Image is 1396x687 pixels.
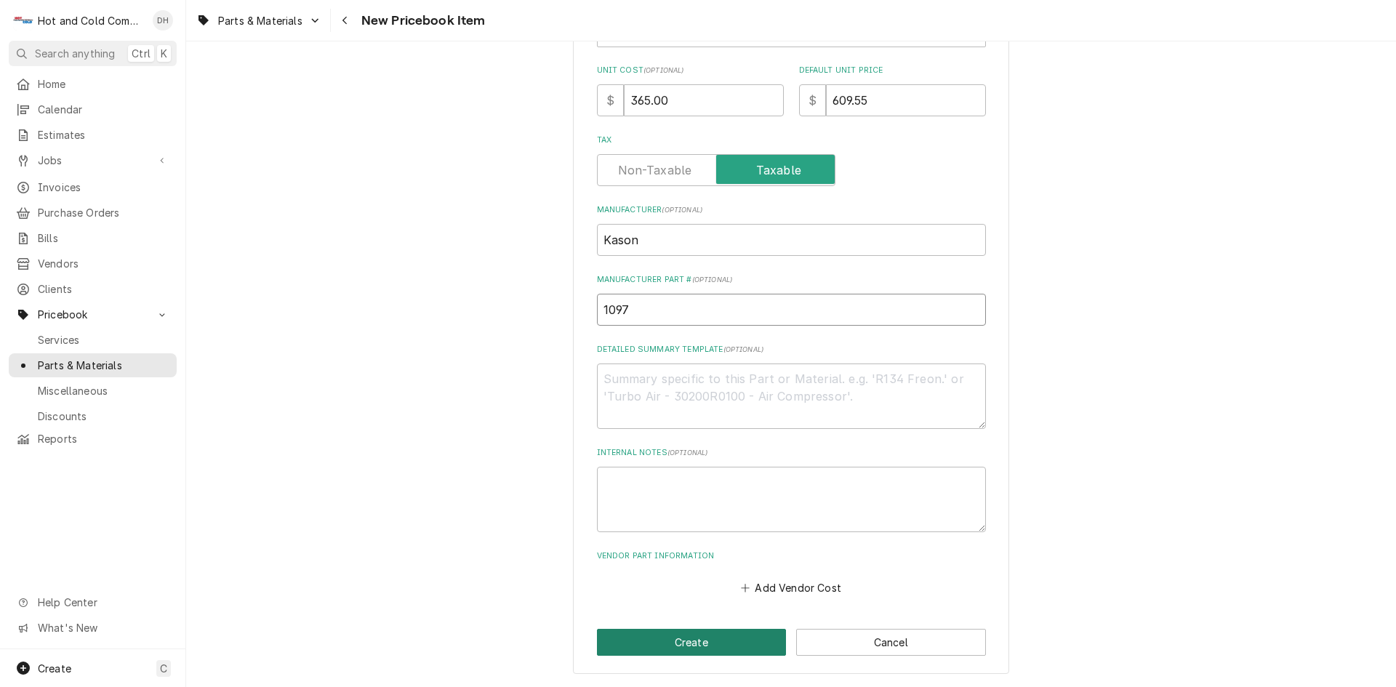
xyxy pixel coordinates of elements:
a: Estimates [9,123,177,147]
span: Discounts [38,409,169,424]
span: K [161,46,167,61]
div: Manufacturer Part # [597,274,986,326]
button: Navigate back [334,9,357,32]
div: $ [799,84,826,116]
span: ( optional ) [692,276,733,284]
label: Unit Cost [597,65,784,76]
label: Vendor Part Information [597,550,986,562]
label: Default Unit Price [799,65,986,76]
span: Search anything [35,46,115,61]
span: Estimates [38,127,169,142]
div: Daryl Harris's Avatar [153,10,173,31]
span: ( optional ) [643,66,684,74]
label: Tax [597,134,986,146]
a: Discounts [9,404,177,428]
span: Invoices [38,180,169,195]
span: Calendar [38,102,169,117]
span: Clients [38,281,169,297]
a: Vendors [9,252,177,276]
div: DH [153,10,173,31]
button: Add Vendor Cost [739,578,844,598]
span: New Pricebook Item [357,11,486,31]
a: Parts & Materials [9,353,177,377]
div: Button Group [597,629,986,656]
div: Unit Cost [597,65,784,116]
a: Services [9,328,177,352]
span: Reports [38,431,169,446]
div: H [13,10,33,31]
button: Cancel [796,629,986,656]
span: What's New [38,620,168,635]
span: Miscellaneous [38,383,169,398]
a: Calendar [9,97,177,121]
span: C [160,661,167,676]
a: Reports [9,427,177,451]
div: Hot and Cold Commercial Kitchens, Inc. [38,13,145,28]
span: Home [38,76,169,92]
span: ( optional ) [667,449,708,457]
label: Detailed Summary Template [597,344,986,355]
span: Pricebook [38,307,148,322]
a: Home [9,72,177,96]
a: Invoices [9,175,177,199]
a: Go to Help Center [9,590,177,614]
span: Purchase Orders [38,205,169,220]
div: Internal Notes [597,447,986,532]
button: Create [597,629,787,656]
a: Go to Jobs [9,148,177,172]
span: ( optional ) [723,345,764,353]
label: Internal Notes [597,447,986,459]
div: Tax [597,134,986,186]
a: Purchase Orders [9,201,177,225]
span: Vendors [38,256,169,271]
a: Go to Parts & Materials [190,9,327,33]
span: Ctrl [132,46,151,61]
a: Go to What's New [9,616,177,640]
span: Services [38,332,169,347]
div: $ [597,84,624,116]
div: Default Unit Price [799,65,986,116]
a: Bills [9,226,177,250]
div: Detailed Summary Template [597,344,986,429]
button: Search anythingCtrlK [9,41,177,66]
span: Parts & Materials [218,13,302,28]
span: ( optional ) [662,206,702,214]
div: Vendor Part Information [597,550,986,598]
span: Create [38,662,71,675]
div: Manufacturer [597,204,986,256]
span: Parts & Materials [38,358,169,373]
a: Go to Pricebook [9,302,177,326]
label: Manufacturer Part # [597,274,986,286]
span: Bills [38,230,169,246]
a: Clients [9,277,177,301]
span: Jobs [38,153,148,168]
div: Hot and Cold Commercial Kitchens, Inc.'s Avatar [13,10,33,31]
div: Button Group Row [597,629,986,656]
span: Help Center [38,595,168,610]
label: Manufacturer [597,204,986,216]
a: Miscellaneous [9,379,177,403]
